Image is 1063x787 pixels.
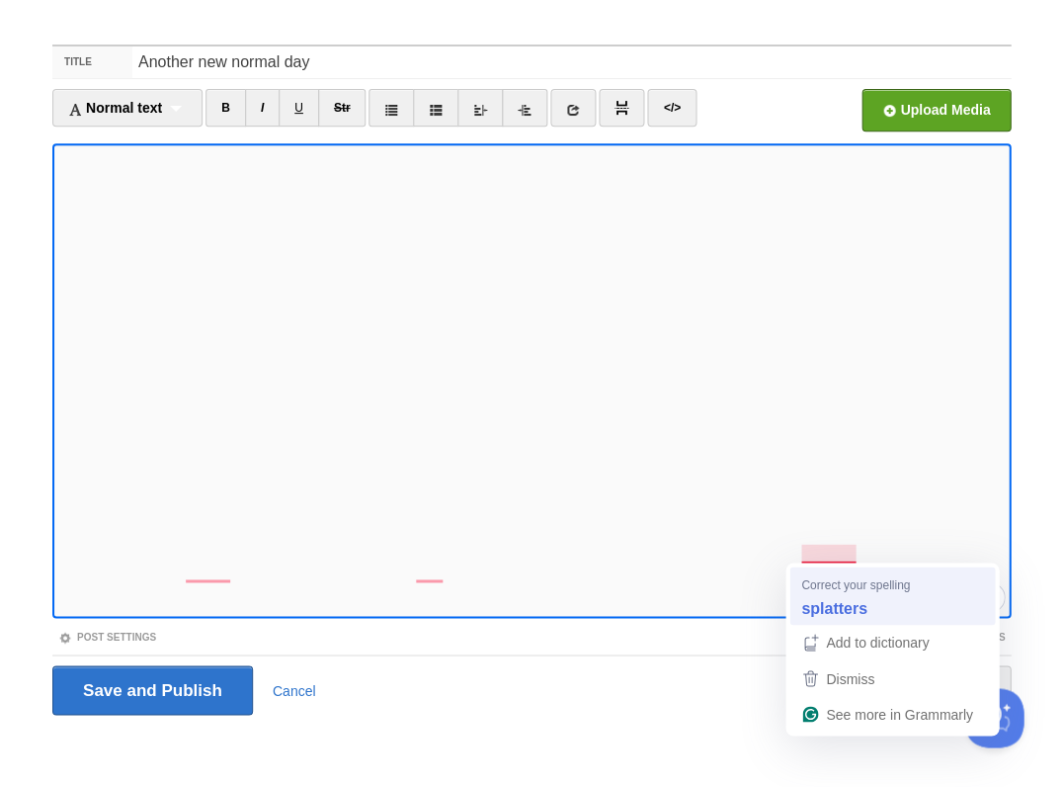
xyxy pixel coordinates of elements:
a: B [205,89,246,127]
input: Save and Publish [52,665,253,715]
a: Cancel [273,682,316,698]
img: pagebreak-icon.png [614,101,628,115]
del: Str [334,101,351,115]
span: Normal text [68,100,162,116]
label: Title [52,46,132,78]
a: U [279,89,319,127]
a: Post Settings [58,631,156,642]
a: </> [647,89,695,127]
a: I [245,89,280,127]
a: Str [318,89,367,127]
